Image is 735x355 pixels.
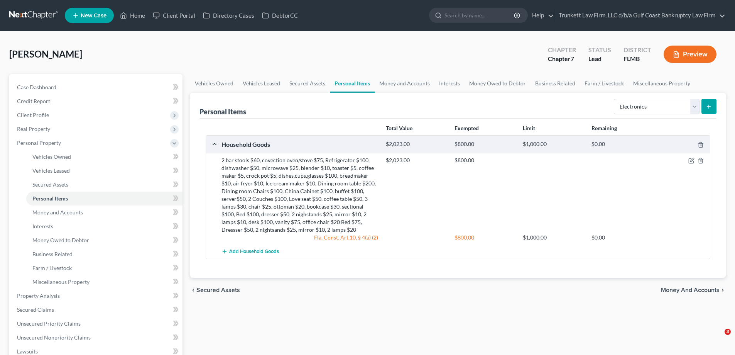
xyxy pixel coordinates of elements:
[9,48,82,59] span: [PERSON_NAME]
[32,265,72,271] span: Farm / Livestock
[591,125,617,131] strong: Remaining
[661,287,726,293] button: Money and Accounts chevron_right
[11,80,182,94] a: Case Dashboard
[26,164,182,178] a: Vehicles Leased
[588,234,656,241] div: $0.00
[580,74,629,93] a: Farm / Livestock
[26,150,182,164] a: Vehicles Owned
[588,54,611,63] div: Lead
[523,125,535,131] strong: Limit
[26,261,182,275] a: Farm / Livestock
[386,125,412,131] strong: Total Value
[571,55,574,62] span: 7
[17,126,50,132] span: Real Property
[451,141,519,148] div: $800.00
[623,46,651,54] div: District
[26,233,182,247] a: Money Owed to Debtor
[17,320,81,327] span: Unsecured Priority Claims
[190,74,238,93] a: Vehicles Owned
[661,287,720,293] span: Money and Accounts
[17,334,91,341] span: Unsecured Nonpriority Claims
[375,74,434,93] a: Money and Accounts
[588,46,611,54] div: Status
[26,178,182,192] a: Secured Assets
[149,8,199,22] a: Client Portal
[519,234,587,241] div: $1,000.00
[26,275,182,289] a: Miscellaneous Property
[17,139,61,146] span: Personal Property
[623,54,651,63] div: FLMB
[116,8,149,22] a: Home
[455,125,479,131] strong: Exempted
[229,249,279,255] span: Add Household Goods
[588,141,656,148] div: $0.00
[451,156,519,164] div: $800.00
[32,195,68,202] span: Personal Items
[531,74,580,93] a: Business Related
[32,153,71,160] span: Vehicles Owned
[221,245,279,259] button: Add Household Goods
[444,8,515,22] input: Search by name...
[11,317,182,331] a: Unsecured Priority Claims
[196,287,240,293] span: Secured Assets
[434,74,465,93] a: Interests
[258,8,302,22] a: DebtorCC
[190,287,240,293] button: chevron_left Secured Assets
[32,251,73,257] span: Business Related
[465,74,531,93] a: Money Owed to Debtor
[548,46,576,54] div: Chapter
[17,306,54,313] span: Secured Claims
[382,141,450,148] div: $2,023.00
[218,156,382,234] div: 2 bar stools $60, covection oven/stove $75, Refrigerator $100, dishwasher $50, microwave $25, ble...
[32,209,83,216] span: Money and Accounts
[32,237,89,243] span: Money Owed to Debtor
[218,140,382,148] div: Household Goods
[709,329,727,347] iframe: Intercom live chat
[81,13,106,19] span: New Case
[190,287,196,293] i: chevron_left
[11,303,182,317] a: Secured Claims
[11,94,182,108] a: Credit Report
[528,8,554,22] a: Help
[555,8,725,22] a: Trunkett Law Firm, LLC d/b/a Gulf Coast Bankruptcy Law Firm
[11,289,182,303] a: Property Analysis
[519,141,587,148] div: $1,000.00
[32,181,68,188] span: Secured Assets
[451,234,519,241] div: $800.00
[17,348,38,355] span: Lawsuits
[26,219,182,233] a: Interests
[629,74,695,93] a: Miscellaneous Property
[17,112,49,118] span: Client Profile
[285,74,330,93] a: Secured Assets
[199,107,246,116] div: Personal Items
[664,46,716,63] button: Preview
[720,287,726,293] i: chevron_right
[17,98,50,104] span: Credit Report
[32,223,53,229] span: Interests
[32,167,70,174] span: Vehicles Leased
[17,84,56,90] span: Case Dashboard
[238,74,285,93] a: Vehicles Leased
[26,206,182,219] a: Money and Accounts
[382,156,450,164] div: $2,023.00
[725,329,731,335] span: 3
[218,234,382,241] div: Fla. Const. Art.10, § 4(a) (2)
[26,247,182,261] a: Business Related
[330,74,375,93] a: Personal Items
[548,54,576,63] div: Chapter
[199,8,258,22] a: Directory Cases
[32,279,90,285] span: Miscellaneous Property
[26,192,182,206] a: Personal Items
[17,292,60,299] span: Property Analysis
[11,331,182,345] a: Unsecured Nonpriority Claims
